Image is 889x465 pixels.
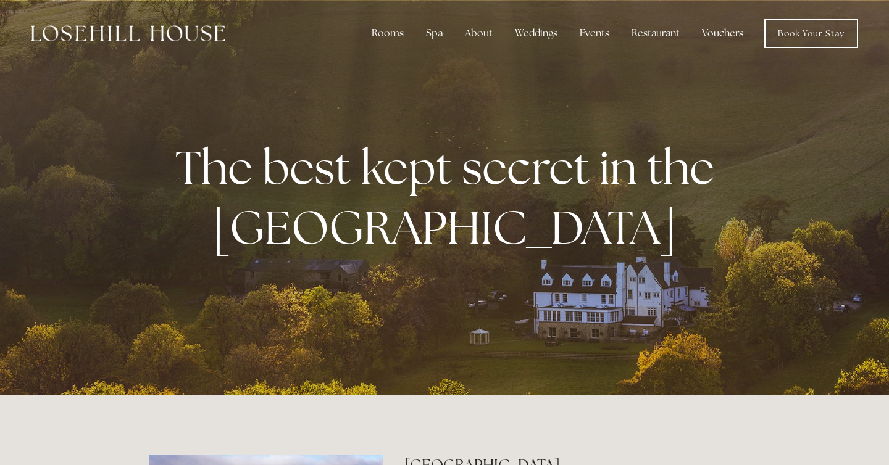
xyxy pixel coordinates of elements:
[31,25,225,41] img: Losehill House
[622,21,690,46] div: Restaurant
[764,19,858,48] a: Book Your Stay
[416,21,453,46] div: Spa
[505,21,567,46] div: Weddings
[175,137,724,258] strong: The best kept secret in the [GEOGRAPHIC_DATA]
[362,21,414,46] div: Rooms
[455,21,503,46] div: About
[692,21,753,46] a: Vouchers
[570,21,619,46] div: Events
